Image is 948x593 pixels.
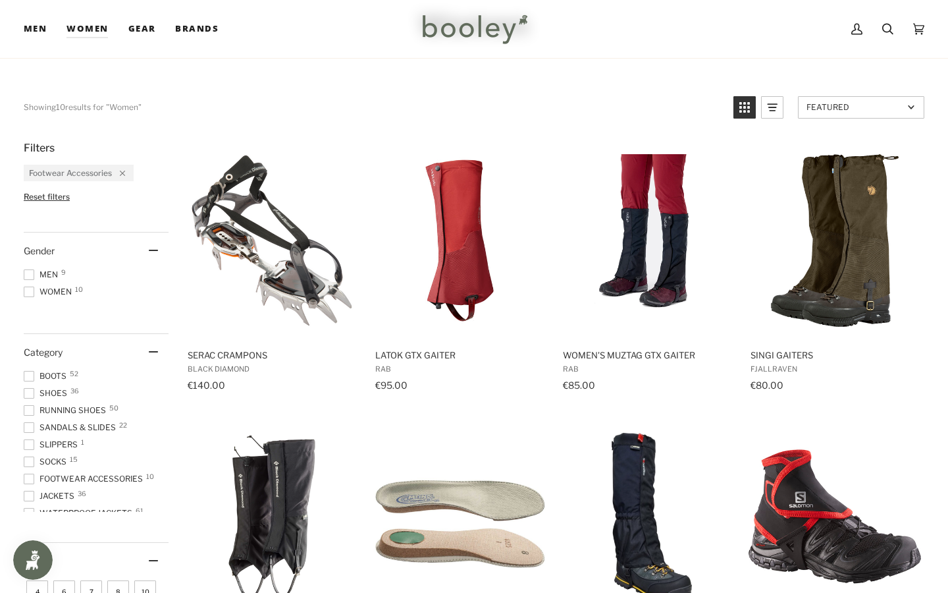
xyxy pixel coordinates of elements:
span: Running Shoes [24,405,110,416]
span: Socks [24,456,70,468]
span: Footwear Accessories [24,473,147,485]
span: Reset filters [24,192,70,202]
span: Filters [24,142,55,154]
span: €80.00 [750,380,783,391]
span: Singi Gaiters [750,349,919,361]
span: Women [24,286,76,298]
a: View list mode [761,96,783,119]
span: 61 [136,507,144,514]
a: Sort options [798,96,924,119]
iframe: Button to open loyalty program pop-up [13,540,53,580]
span: Featured [806,102,903,112]
div: Showing results for "Women" [24,96,142,119]
span: Rab [563,364,731,374]
span: Serac Crampons [188,349,356,361]
a: Serac Crampons [186,142,358,395]
a: Women's Muztag GTX Gaiter [561,142,733,395]
img: Fjallraven Singi Gaiters Dark Olive - Booley Galway [749,154,921,327]
span: 9 [61,269,66,275]
span: Rab [375,364,544,374]
b: 10 [56,102,65,112]
span: Women [66,22,108,36]
img: Rab Latok GTX Gaiter Ascent Red - Booley Galway [373,154,546,327]
span: 10 [146,473,154,480]
span: Shoes [24,387,71,399]
span: Fjallraven [750,364,919,374]
span: 52 [70,370,78,377]
span: 15 [70,456,78,463]
span: Boots [24,370,70,382]
span: Gender [24,245,55,256]
span: Sandals & Slides [24,422,120,434]
span: Black Diamond [188,364,356,374]
span: Footwear Accessories [29,168,112,178]
span: Category [24,347,63,358]
a: Latok GTX Gaiter [373,142,546,395]
span: 1 [81,439,84,445]
span: Jackets [24,490,78,502]
span: Brands [175,22,219,36]
span: Slippers [24,439,82,451]
span: Latok GTX Gaiter [375,349,544,361]
span: Gear [128,22,156,36]
span: Waterproof Jackets [24,507,136,519]
span: 50 [109,405,118,411]
span: 22 [119,422,127,428]
a: View grid mode [733,96,756,119]
img: Black Diamond Serac Crampons - Booley Galway [186,154,358,327]
span: Women's Muztag GTX Gaiter [563,349,731,361]
li: Reset filters [24,192,169,202]
img: Rab Women's Muztag GTX Gaiter Black - Booley Galway [561,154,733,327]
span: Men [24,269,62,281]
span: 36 [70,387,79,394]
div: Remove filter: Footwear Accessories [112,168,125,178]
a: Singi Gaiters [749,142,921,395]
span: €140.00 [188,380,225,391]
span: €85.00 [563,380,595,391]
span: Men [24,22,47,36]
span: €95.00 [375,380,408,391]
span: 36 [78,490,86,497]
span: 10 [75,286,83,293]
img: Booley [417,10,532,48]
